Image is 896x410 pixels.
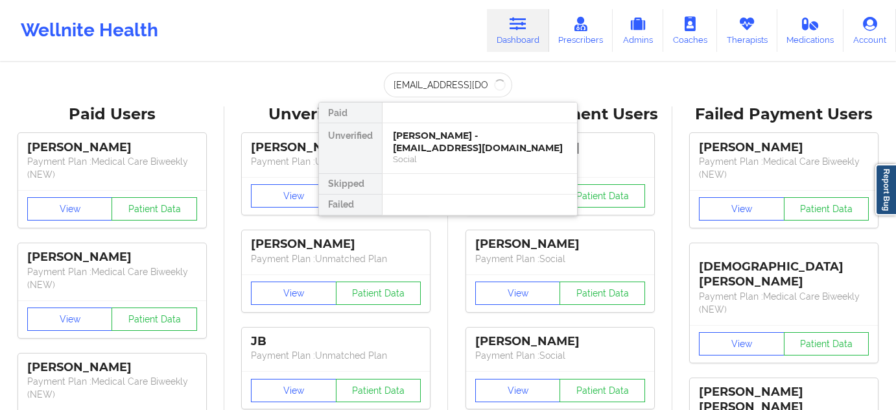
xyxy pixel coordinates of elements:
button: View [27,197,113,221]
a: Therapists [717,9,777,52]
div: [PERSON_NAME] [699,140,869,155]
div: Paid Users [9,104,215,125]
button: View [475,282,561,305]
p: Payment Plan : Unmatched Plan [251,155,421,168]
button: Patient Data [112,197,197,221]
button: View [475,379,561,402]
div: Paid [319,102,382,123]
div: [PERSON_NAME] [251,237,421,252]
a: Report Bug [875,164,896,215]
p: Payment Plan : Medical Care Biweekly (NEW) [699,290,869,316]
div: [PERSON_NAME] [475,334,645,349]
a: Coaches [663,9,717,52]
div: [PERSON_NAME] [27,250,197,265]
p: Payment Plan : Medical Care Biweekly (NEW) [27,265,197,291]
div: [PERSON_NAME] [27,360,197,375]
p: Payment Plan : Medical Care Biweekly (NEW) [699,155,869,181]
div: [PERSON_NAME] [27,140,197,155]
button: Patient Data [560,282,645,305]
div: [DEMOGRAPHIC_DATA][PERSON_NAME] [699,250,869,289]
button: View [699,197,784,221]
a: Prescribers [549,9,613,52]
div: Skipped [319,174,382,195]
button: Patient Data [784,197,869,221]
div: Failed Payment Users [681,104,888,125]
p: Payment Plan : Unmatched Plan [251,252,421,265]
div: JB [251,334,421,349]
button: Patient Data [336,282,421,305]
button: Patient Data [336,379,421,402]
p: Payment Plan : Medical Care Biweekly (NEW) [27,155,197,181]
a: Account [843,9,896,52]
button: View [251,379,336,402]
a: Admins [613,9,663,52]
button: Patient Data [784,332,869,356]
p: Payment Plan : Social [475,252,645,265]
button: Patient Data [560,379,645,402]
button: View [251,184,336,208]
div: Unverified Users [233,104,440,125]
div: Failed [319,195,382,215]
a: Medications [777,9,844,52]
button: Patient Data [560,184,645,208]
p: Payment Plan : Medical Care Biweekly (NEW) [27,375,197,401]
button: View [27,307,113,331]
button: View [251,282,336,305]
div: [PERSON_NAME] [251,140,421,155]
div: [PERSON_NAME] - [EMAIL_ADDRESS][DOMAIN_NAME] [393,130,567,154]
button: View [699,332,784,356]
div: Social [393,154,567,165]
p: Payment Plan : Unmatched Plan [251,349,421,362]
button: Patient Data [112,307,197,331]
div: Unverified [319,123,382,174]
p: Payment Plan : Social [475,349,645,362]
a: Dashboard [487,9,549,52]
div: [PERSON_NAME] [475,237,645,252]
